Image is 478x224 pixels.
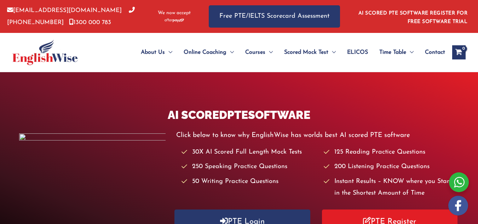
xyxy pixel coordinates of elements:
span: Time Table [379,40,406,65]
span: Menu Toggle [265,40,273,65]
span: Contact [425,40,445,65]
a: View Shopping Cart, empty [452,45,466,59]
li: 250 Speaking Practice Questions [182,161,317,173]
span: PTE [227,108,248,121]
a: ELICOS [341,40,374,65]
p: Click below to know why EnglishWise has worlds best AI scored PTE software [176,130,459,141]
a: [EMAIL_ADDRESS][DOMAIN_NAME] [7,7,122,13]
li: 125 Reading Practice Questions [324,147,459,158]
a: Free PTE/IELTS Scorecard Assessment [209,5,340,28]
span: Online Coaching [184,40,226,65]
li: 200 Listening Practice Questions [324,161,459,173]
span: About Us [141,40,165,65]
span: Menu Toggle [328,40,336,65]
li: Instant Results – KNOW where you Stand in the Shortest Amount of Time [324,176,459,200]
li: 50 Writing Practice Questions [182,176,317,188]
a: Scored Mock TestMenu Toggle [278,40,341,65]
img: cropped-ew-logo [12,40,78,65]
img: white-facebook.png [448,196,468,216]
span: Menu Toggle [406,40,414,65]
a: About UsMenu Toggle [135,40,178,65]
span: Courses [245,40,265,65]
aside: Header Widget 1 [354,5,471,28]
img: Afterpay-Logo [165,18,184,22]
span: Scored Mock Test [284,40,328,65]
a: Contact [419,40,445,65]
a: 1300 000 783 [69,19,111,25]
a: Time TableMenu Toggle [374,40,419,65]
span: Menu Toggle [226,40,234,65]
span: ELICOS [347,40,368,65]
a: AI SCORED PTE SOFTWARE REGISTER FOR FREE SOFTWARE TRIAL [358,11,468,24]
a: CoursesMenu Toggle [240,40,278,65]
span: We now accept [158,10,191,17]
span: Menu Toggle [165,40,172,65]
a: [PHONE_NUMBER] [7,7,135,25]
nav: Site Navigation: Main Menu [124,40,445,65]
a: Online CoachingMenu Toggle [178,40,240,65]
li: 30X AI Scored Full Length Mock Tests [182,147,317,158]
